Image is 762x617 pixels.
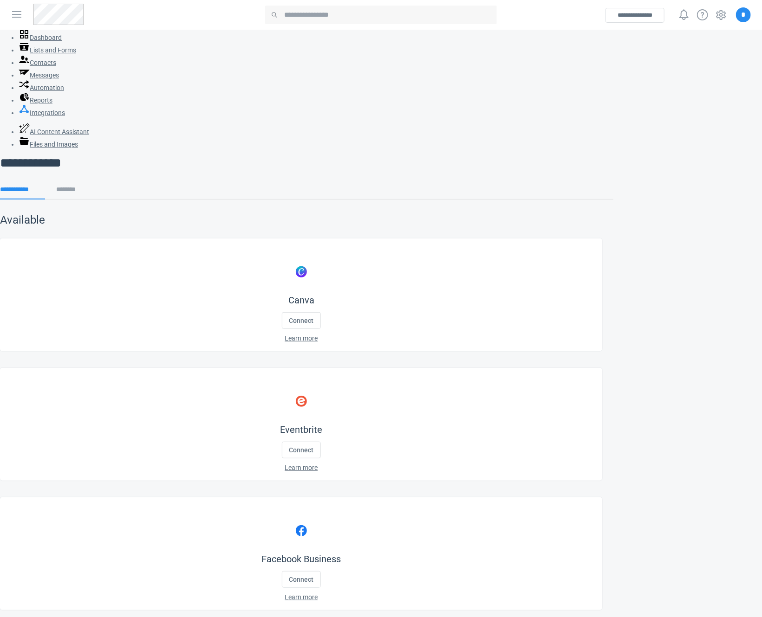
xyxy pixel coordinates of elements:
h3: Eventbrite [9,423,593,436]
a: Automation [19,84,64,91]
span: Contacts [30,59,56,66]
span: Dashboard [30,34,62,41]
h3: Facebook Business [9,553,593,566]
span: Integrations [30,109,65,116]
h3: Canva [9,294,593,307]
a: Messages [19,71,59,79]
a: Contacts [19,59,56,66]
a: Dashboard [19,34,62,41]
button: Connect [282,571,321,588]
button: Connect [282,312,321,329]
a: Learn more [285,593,318,601]
a: AI Content Assistant [19,128,89,135]
span: AI Content Assistant [30,128,89,135]
span: Reports [30,96,52,104]
a: Reports [19,96,52,104]
a: Learn more [285,464,318,471]
a: Files and Images [19,141,78,148]
span: Files and Images [30,141,78,148]
button: Connect [282,442,321,458]
a: Integrations [19,109,65,116]
span: Messages [30,71,59,79]
a: Learn more [285,334,318,342]
span: Automation [30,84,64,91]
a: Lists and Forms [19,46,76,54]
span: Lists and Forms [30,46,76,54]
